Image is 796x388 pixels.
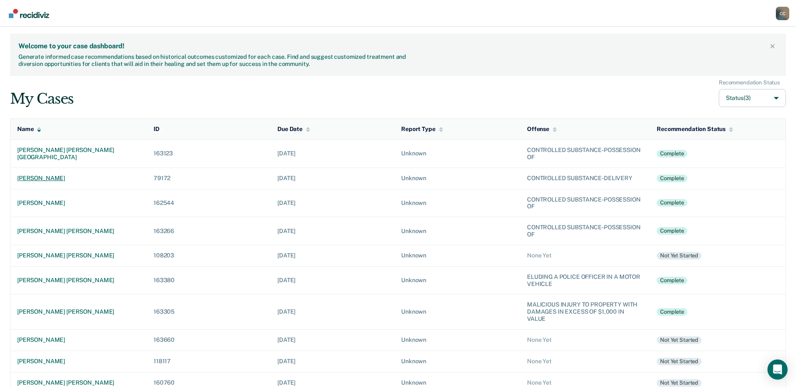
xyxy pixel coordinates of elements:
[527,224,643,238] div: CONTROLLED SUBSTANCE-POSSESSION OF
[527,379,643,386] div: None Yet
[394,294,520,329] td: Unknown
[17,126,41,133] div: Name
[719,89,786,107] button: Status(3)
[657,277,687,284] div: Complete
[776,7,789,20] button: Profile dropdown button
[719,79,780,86] div: Recommendation Status
[17,379,140,386] div: [PERSON_NAME] [PERSON_NAME]
[10,90,73,107] div: My Cases
[17,277,140,284] div: [PERSON_NAME] [PERSON_NAME]
[271,139,394,168] td: [DATE]
[401,126,443,133] div: Report Type
[18,42,767,50] div: Welcome to your case dashboard!
[17,175,140,182] div: [PERSON_NAME]
[394,329,520,351] td: Unknown
[147,266,271,294] td: 163380
[527,126,557,133] div: Offense
[527,147,643,161] div: CONTROLLED SUBSTANCE-POSSESSION OF
[17,252,140,259] div: [PERSON_NAME] [PERSON_NAME]
[527,358,643,365] div: None Yet
[271,294,394,329] td: [DATE]
[147,351,271,372] td: 118117
[271,245,394,266] td: [DATE]
[657,308,687,316] div: Complete
[527,175,643,182] div: CONTROLLED SUBSTANCE-DELIVERY
[776,7,789,20] div: C C
[657,199,687,207] div: Complete
[17,308,140,315] div: [PERSON_NAME] [PERSON_NAME]
[271,351,394,372] td: [DATE]
[17,147,140,161] div: [PERSON_NAME] [PERSON_NAME][GEOGRAPHIC_DATA]
[394,189,520,217] td: Unknown
[147,189,271,217] td: 162544
[527,196,643,210] div: CONTROLLED SUBSTANCE-POSSESSION OF
[271,329,394,351] td: [DATE]
[147,217,271,245] td: 163266
[147,294,271,329] td: 163305
[657,336,702,344] div: Not yet started
[154,126,159,133] div: ID
[147,139,271,168] td: 163123
[394,217,520,245] td: Unknown
[18,53,408,68] div: Generate informed case recommendations based on historical outcomes customized for each case. Fin...
[271,189,394,217] td: [DATE]
[767,359,788,380] div: Open Intercom Messenger
[657,175,687,182] div: Complete
[657,126,733,133] div: Recommendation Status
[271,168,394,189] td: [DATE]
[147,329,271,351] td: 163660
[657,150,687,157] div: Complete
[17,358,140,365] div: [PERSON_NAME]
[394,168,520,189] td: Unknown
[657,227,687,235] div: Complete
[394,351,520,372] td: Unknown
[527,252,643,259] div: None Yet
[17,199,140,207] div: [PERSON_NAME]
[147,168,271,189] td: 79172
[271,217,394,245] td: [DATE]
[9,9,49,18] img: Recidiviz
[527,301,643,322] div: MALICIOUS INJURY TO PROPERTY WITH DAMAGES IN EXCESS OF $1,000 IN VALUE
[657,379,702,387] div: Not yet started
[17,336,140,343] div: [PERSON_NAME]
[527,336,643,343] div: None Yet
[147,245,271,266] td: 108203
[271,266,394,294] td: [DATE]
[394,139,520,168] td: Unknown
[657,252,702,260] div: Not yet started
[657,358,702,365] div: Not yet started
[17,228,140,235] div: [PERSON_NAME] [PERSON_NAME]
[394,245,520,266] td: Unknown
[527,273,643,288] div: ELUDING A POLICE OFFICER IN A MOTOR VEHICLE
[394,266,520,294] td: Unknown
[277,126,310,133] div: Due Date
